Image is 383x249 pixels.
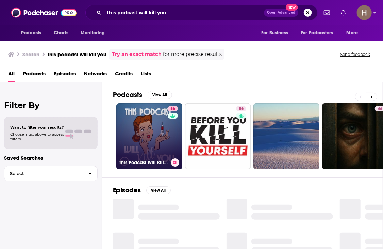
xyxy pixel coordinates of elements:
[104,7,264,18] input: Search podcasts, credits, & more...
[113,91,142,99] h2: Podcasts
[342,27,367,40] button: open menu
[185,103,251,169] a: 56
[116,103,182,169] a: 86This Podcast Will Kill You
[4,100,98,110] h2: Filter By
[113,186,141,194] h2: Episodes
[239,106,244,112] span: 56
[357,5,372,20] button: Show profile menu
[76,27,114,40] button: open menu
[48,51,106,58] h3: this podcast will kill you
[8,68,15,82] a: All
[236,106,246,111] a: 56
[10,132,64,141] span: Choose a tab above to access filters.
[113,91,172,99] a: PodcastsView All
[301,28,333,38] span: For Podcasters
[119,160,168,166] h3: This Podcast Will Kill You
[338,7,349,18] a: Show notifications dropdown
[84,68,107,82] a: Networks
[54,68,76,82] a: Episodes
[148,91,172,99] button: View All
[338,51,372,57] button: Send feedback
[141,68,151,82] a: Lists
[4,155,98,161] p: Saved Searches
[4,171,83,176] span: Select
[22,51,39,58] h3: Search
[112,50,162,58] a: Try an exact match
[85,5,318,20] div: Search podcasts, credits, & more...
[10,125,64,130] span: Want to filter your results?
[23,68,46,82] a: Podcasts
[357,5,372,20] span: Logged in as hpoole
[4,166,98,181] button: Select
[54,28,68,38] span: Charts
[81,28,105,38] span: Monitoring
[49,27,72,40] a: Charts
[115,68,133,82] a: Credits
[347,28,358,38] span: More
[113,186,171,194] a: EpisodesView All
[163,50,222,58] span: for more precise results
[378,106,382,112] span: 46
[16,27,50,40] button: open menu
[168,106,178,111] a: 86
[267,11,295,14] span: Open Advanced
[170,106,175,112] span: 86
[357,5,372,20] img: User Profile
[146,186,171,194] button: View All
[321,7,333,18] a: Show notifications dropdown
[261,28,288,38] span: For Business
[264,9,298,17] button: Open AdvancedNew
[286,4,298,11] span: New
[11,6,77,19] img: Podchaser - Follow, Share and Rate Podcasts
[256,27,297,40] button: open menu
[296,27,343,40] button: open menu
[21,28,41,38] span: Podcasts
